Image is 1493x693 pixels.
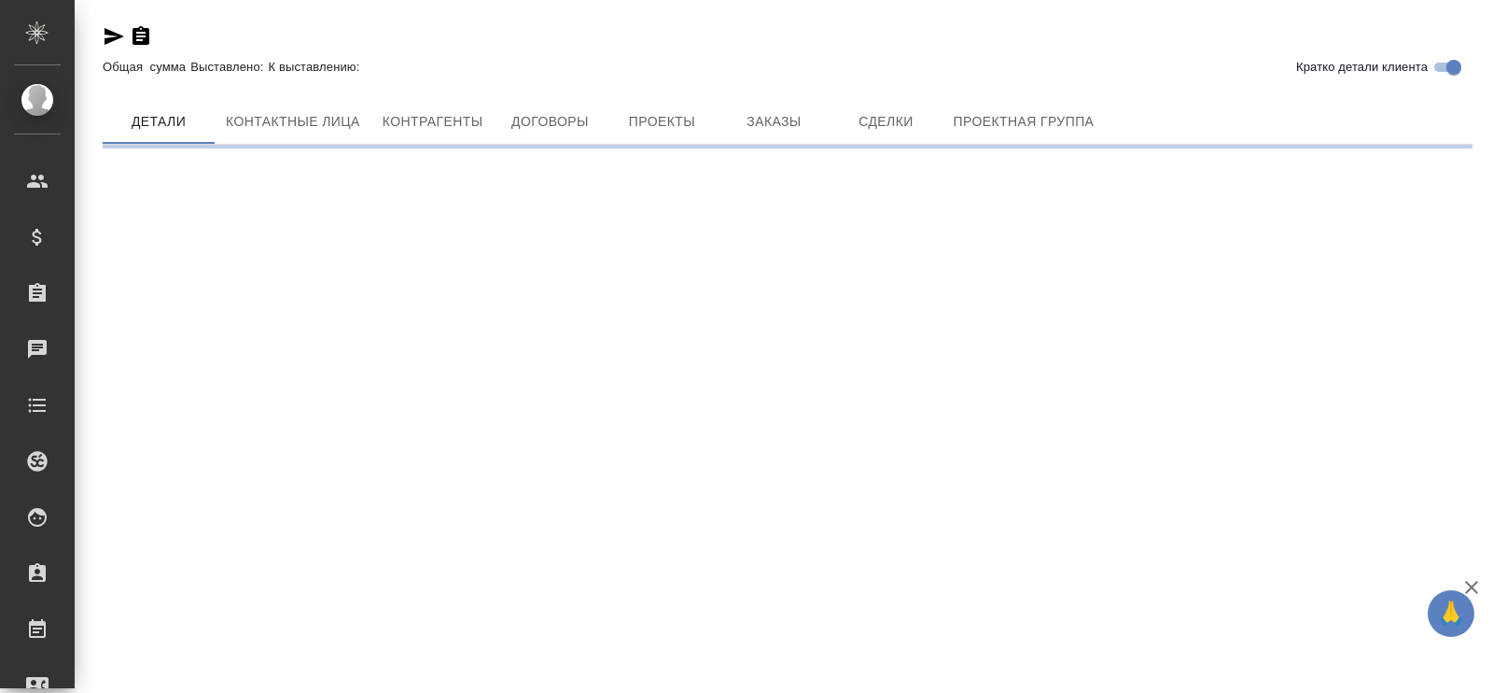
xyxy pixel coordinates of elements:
[190,60,268,74] p: Выставлено:
[269,60,365,74] p: К выставлению:
[505,110,594,134] span: Договоры
[1435,594,1467,633] span: 🙏
[114,110,203,134] span: Детали
[103,60,190,74] p: Общая сумма
[226,110,360,134] span: Контактные лица
[617,110,706,134] span: Проекты
[1296,58,1428,77] span: Кратко детали клиента
[953,110,1094,134] span: Проектная группа
[1428,590,1474,637] button: 🙏
[103,25,125,48] button: Скопировать ссылку для ЯМессенджера
[130,25,152,48] button: Скопировать ссылку
[841,110,930,134] span: Сделки
[383,110,483,134] span: Контрагенты
[729,110,818,134] span: Заказы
